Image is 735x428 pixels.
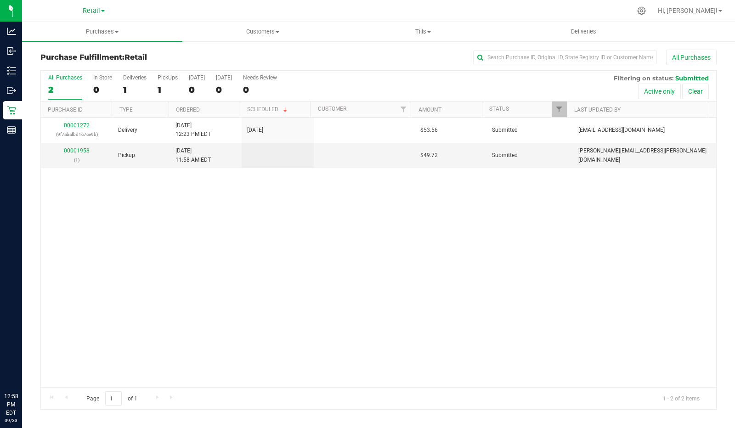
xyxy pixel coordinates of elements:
div: 1 [123,84,147,95]
div: All Purchases [48,74,82,81]
input: 1 [105,391,122,405]
a: Deliveries [503,22,664,41]
span: Page of 1 [79,391,145,405]
a: Last Updated By [574,107,621,113]
inline-svg: Retail [7,106,16,115]
a: Tills [343,22,503,41]
div: Needs Review [243,74,277,81]
a: Purchase ID [48,107,83,113]
div: Deliveries [123,74,147,81]
inline-svg: Outbound [7,86,16,95]
span: 1 - 2 of 2 items [656,391,707,405]
span: [DATE] 12:23 PM EDT [175,121,211,139]
div: 1 [158,84,178,95]
a: Filter [552,101,567,117]
div: 0 [243,84,277,95]
span: Retail [83,7,100,15]
span: Deliveries [559,28,609,36]
div: [DATE] [189,74,205,81]
span: [EMAIL_ADDRESS][DOMAIN_NAME] [578,126,665,135]
p: 09/23 [4,417,18,424]
p: 12:58 PM EDT [4,392,18,417]
span: Pickup [118,151,135,160]
inline-svg: Analytics [7,27,16,36]
span: $53.56 [420,126,438,135]
div: Manage settings [636,6,647,15]
a: Customers [182,22,343,41]
span: [DATE] [247,126,263,135]
div: PickUps [158,74,178,81]
div: 0 [216,84,232,95]
div: In Store [93,74,112,81]
a: Status [489,106,509,112]
span: Submitted [492,126,518,135]
button: All Purchases [666,50,717,65]
p: (1) [46,156,107,164]
button: Active only [638,84,681,99]
a: Purchases [22,22,182,41]
span: Submitted [492,151,518,160]
iframe: Resource center [9,355,37,382]
a: Type [119,107,133,113]
a: Ordered [176,107,200,113]
div: 2 [48,84,82,95]
inline-svg: Reports [7,125,16,135]
a: 00001272 [64,122,90,129]
span: Filtering on status: [614,74,673,82]
a: 00001958 [64,147,90,154]
span: Customers [183,28,342,36]
span: [PERSON_NAME][EMAIL_ADDRESS][PERSON_NAME][DOMAIN_NAME] [578,146,711,164]
a: Filter [396,101,411,117]
a: Amount [418,107,441,113]
inline-svg: Inventory [7,66,16,75]
div: 0 [93,84,112,95]
div: [DATE] [216,74,232,81]
span: Submitted [675,74,709,82]
p: (9f7abafbd1c7ce9b) [46,130,107,139]
span: [DATE] 11:58 AM EDT [175,146,211,164]
span: Hi, [PERSON_NAME]! [658,7,718,14]
h3: Purchase Fulfillment: [40,53,266,62]
span: Delivery [118,126,137,135]
span: Retail [124,53,147,62]
a: Scheduled [247,106,289,113]
span: Tills [343,28,503,36]
span: $49.72 [420,151,438,160]
span: Purchases [22,28,182,36]
button: Clear [682,84,709,99]
div: 0 [189,84,205,95]
input: Search Purchase ID, Original ID, State Registry ID or Customer Name... [473,51,657,64]
inline-svg: Inbound [7,46,16,56]
a: Customer [318,106,346,112]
